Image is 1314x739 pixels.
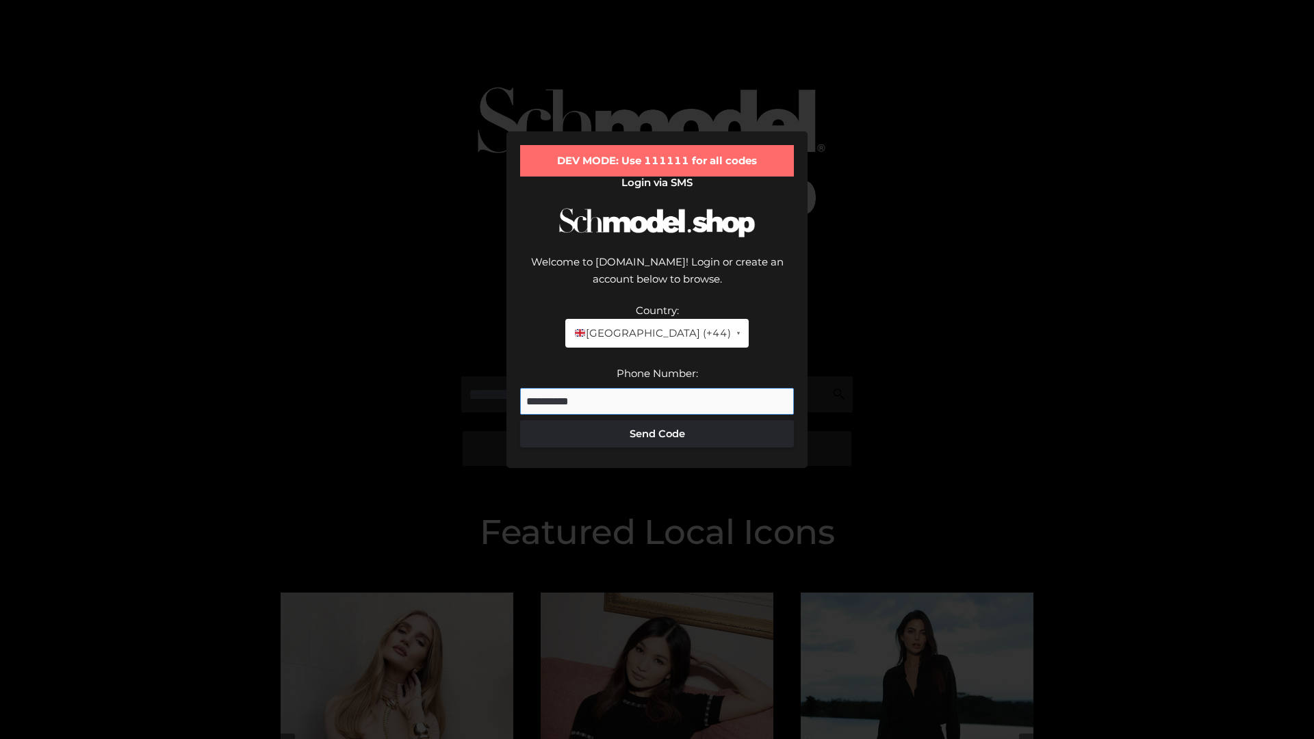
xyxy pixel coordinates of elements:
[520,145,794,177] div: DEV MODE: Use 111111 for all codes
[520,420,794,448] button: Send Code
[520,177,794,189] h2: Login via SMS
[554,196,760,250] img: Schmodel Logo
[520,253,794,302] div: Welcome to [DOMAIN_NAME]! Login or create an account below to browse.
[636,304,679,317] label: Country:
[617,367,698,380] label: Phone Number:
[575,328,585,338] img: 🇬🇧
[574,324,730,342] span: [GEOGRAPHIC_DATA] (+44)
